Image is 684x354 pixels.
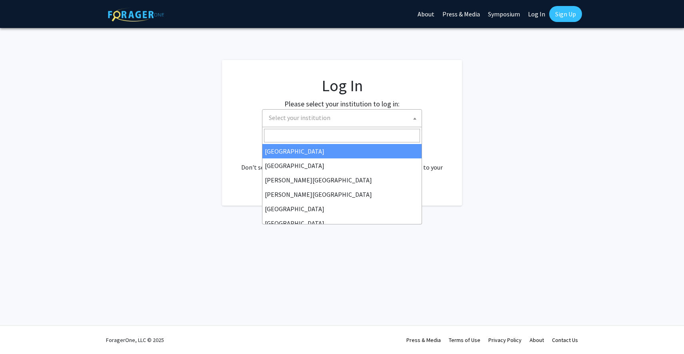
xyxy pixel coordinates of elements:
span: Select your institution [269,114,330,122]
a: Press & Media [406,336,441,344]
li: [PERSON_NAME][GEOGRAPHIC_DATA] [262,187,422,202]
a: Sign Up [549,6,582,22]
span: Select your institution [266,110,422,126]
li: [GEOGRAPHIC_DATA] [262,202,422,216]
li: [GEOGRAPHIC_DATA] [262,158,422,173]
li: [GEOGRAPHIC_DATA] [262,144,422,158]
div: ForagerOne, LLC © 2025 [106,326,164,354]
li: [GEOGRAPHIC_DATA] [262,216,422,230]
li: [PERSON_NAME][GEOGRAPHIC_DATA] [262,173,422,187]
a: About [530,336,544,344]
img: ForagerOne Logo [108,8,164,22]
input: Search [264,129,420,142]
h1: Log In [238,76,446,95]
label: Please select your institution to log in: [284,98,400,109]
span: Select your institution [262,109,422,127]
div: No account? . Don't see your institution? about bringing ForagerOne to your institution. [238,143,446,182]
a: Contact Us [552,336,578,344]
a: Privacy Policy [488,336,522,344]
a: Terms of Use [449,336,480,344]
